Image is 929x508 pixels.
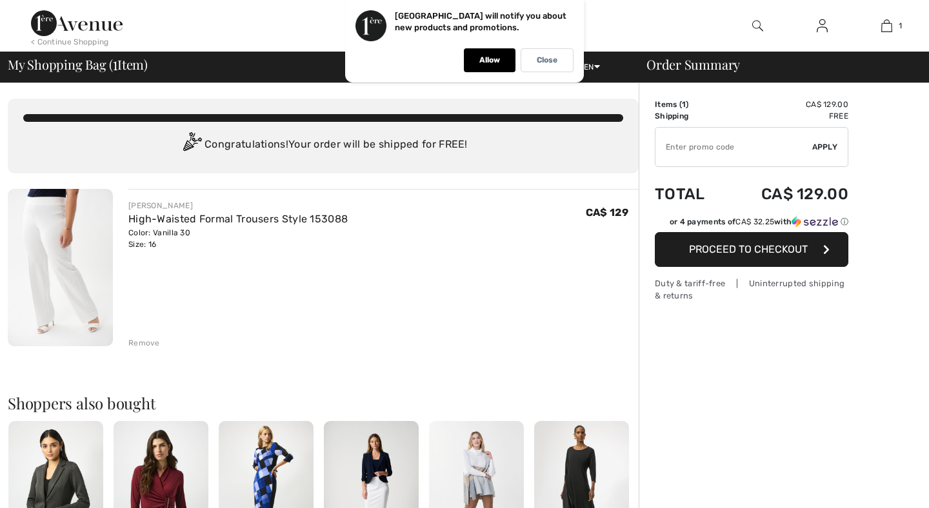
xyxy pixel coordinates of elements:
[655,277,848,302] div: Duty & tariff-free | Uninterrupted shipping & returns
[881,18,892,34] img: My Bag
[113,55,117,72] span: 1
[806,18,838,34] a: Sign In
[725,172,848,216] td: CA$ 129.00
[655,172,725,216] td: Total
[670,216,848,228] div: or 4 payments of with
[655,216,848,232] div: or 4 payments ofCA$ 32.25withSezzle Click to learn more about Sezzle
[128,227,348,250] div: Color: Vanilla 30 Size: 16
[725,99,848,110] td: CA$ 129.00
[31,10,123,36] img: 1ère Avenue
[586,206,628,219] span: CA$ 129
[735,217,774,226] span: CA$ 32.25
[655,128,812,166] input: Promo code
[812,141,838,153] span: Apply
[855,18,918,34] a: 1
[537,55,557,65] p: Close
[8,395,639,411] h2: Shoppers also bought
[655,110,725,122] td: Shipping
[584,63,600,72] span: EN
[655,232,848,267] button: Proceed to Checkout
[8,189,113,346] img: High-Waisted Formal Trousers Style 153088
[689,243,808,255] span: Proceed to Checkout
[128,337,160,349] div: Remove
[179,132,205,158] img: Congratulation2.svg
[8,58,148,71] span: My Shopping Bag ( Item)
[655,99,725,110] td: Items ( )
[899,20,902,32] span: 1
[792,216,838,228] img: Sezzle
[631,58,921,71] div: Order Summary
[479,55,500,65] p: Allow
[395,11,566,32] p: [GEOGRAPHIC_DATA] will notify you about new products and promotions.
[23,132,623,158] div: Congratulations! Your order will be shipped for FREE!
[817,18,828,34] img: My Info
[682,100,686,109] span: 1
[128,200,348,211] div: [PERSON_NAME]
[752,18,763,34] img: search the website
[31,36,109,48] div: < Continue Shopping
[128,213,348,225] a: High-Waisted Formal Trousers Style 153088
[725,110,848,122] td: Free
